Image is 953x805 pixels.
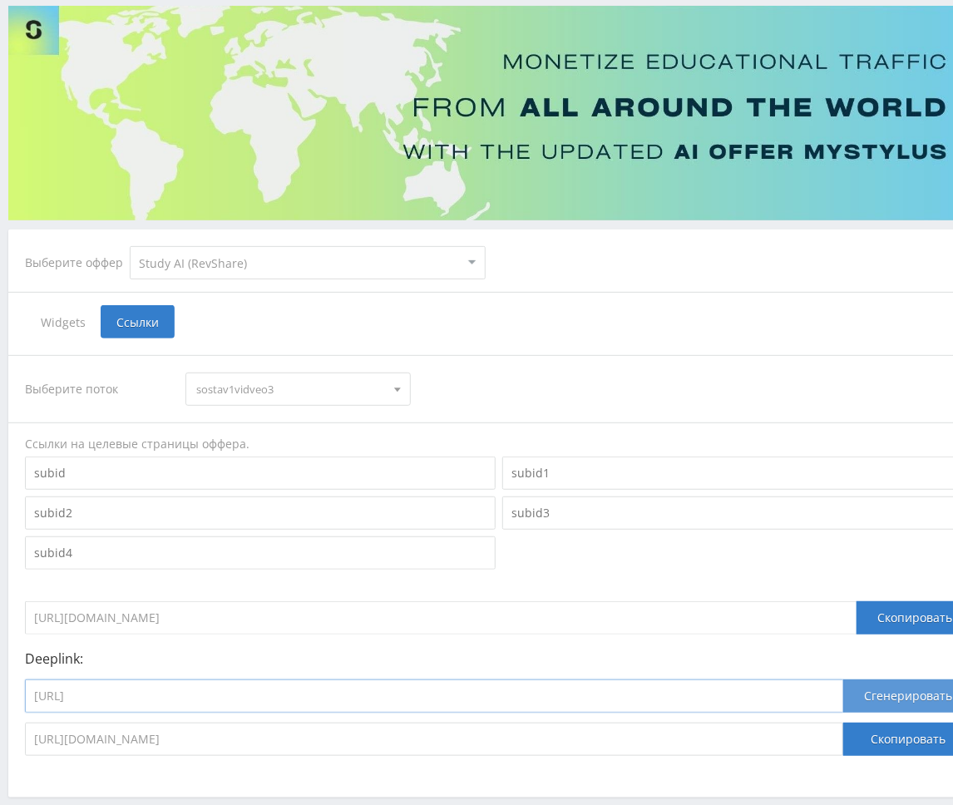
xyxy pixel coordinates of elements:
[196,373,384,405] span: sostav1vidveo3
[101,305,175,338] span: Ссылки
[25,373,170,406] div: Выберите поток
[25,256,130,269] div: Выберите оффер
[25,496,496,530] input: subid2
[25,305,101,338] span: Widgets
[25,457,496,490] input: subid
[25,536,496,570] input: subid4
